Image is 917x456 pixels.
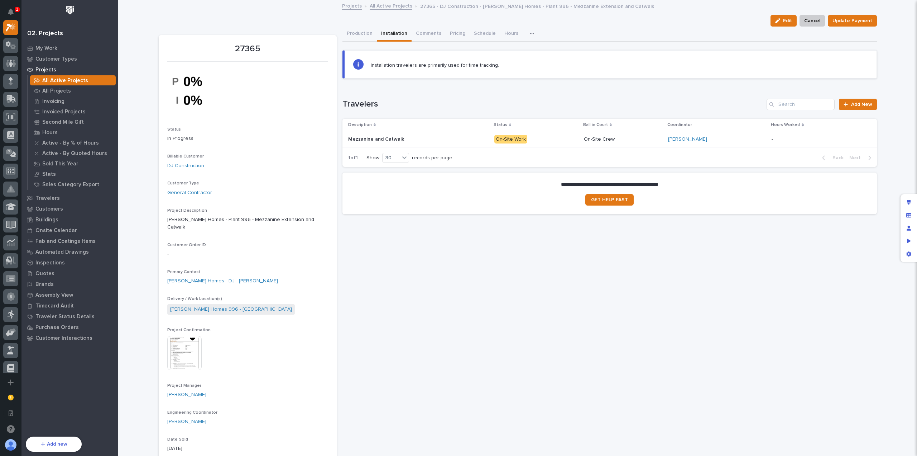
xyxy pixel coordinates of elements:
[35,303,74,309] p: Timecard Audit
[828,155,844,161] span: Back
[21,203,118,214] a: Customers
[494,135,527,144] div: On-Site Work
[494,121,507,129] p: Status
[849,155,865,161] span: Next
[122,113,130,122] button: Start new chat
[42,171,56,178] p: Stats
[21,236,118,246] a: Fab and Coatings Items
[24,111,117,118] div: Start new chat
[21,322,118,333] a: Purchase Orders
[26,437,82,452] button: Add new
[167,328,211,332] span: Project Confirmation
[21,290,118,300] a: Assembly View
[42,109,86,115] p: Invoiced Projects
[412,155,452,161] p: records per page
[167,181,199,185] span: Customer Type
[24,118,91,124] div: We're available if you need us!
[446,27,470,42] button: Pricing
[71,170,87,175] span: Pylon
[7,91,13,97] div: 📖
[28,75,118,85] a: All Active Projects
[35,238,96,245] p: Fab and Coatings Items
[167,243,206,247] span: Customer Order ID
[470,27,500,42] button: Schedule
[167,44,328,54] p: 27365
[63,4,77,17] img: Workspace Logo
[22,154,58,159] span: [PERSON_NAME]
[35,45,57,52] p: My Work
[342,149,364,167] p: 1 of 1
[902,196,915,209] div: Edit layout
[21,333,118,343] a: Customer Interactions
[348,121,372,129] p: Description
[500,27,523,42] button: Hours
[21,225,118,236] a: Onsite Calendar
[167,277,278,285] a: [PERSON_NAME] Homes - DJ - [PERSON_NAME]
[51,169,87,175] a: Powered byPylon
[35,227,77,234] p: Onsite Calendar
[902,248,915,260] div: App settings
[28,127,118,137] a: Hours
[35,281,54,288] p: Brands
[21,43,118,53] a: My Work
[28,159,118,169] a: Sold This Year
[28,148,118,158] a: Active - By Quoted Hours
[167,208,207,213] span: Project Description
[167,154,204,159] span: Billable Customer
[35,249,89,255] p: Automated Drawings
[28,169,118,179] a: Stats
[21,193,118,203] a: Travelers
[21,257,118,268] a: Inspections
[167,162,204,170] a: DJ Construction
[342,27,377,42] button: Production
[377,27,412,42] button: Installation
[3,406,18,421] button: Open workspace settings
[45,91,51,97] div: 🔗
[167,189,212,197] a: General Contractor
[591,197,628,202] span: GET HELP FAST
[7,147,19,158] img: Jeff Miller
[21,246,118,257] a: Automated Drawings
[21,279,118,290] a: Brands
[667,121,692,129] p: Coordinator
[167,297,222,301] span: Delivery / Work Location(s)
[342,99,764,109] h1: Travelers
[9,9,18,20] div: Notifications1
[839,99,877,110] a: Add New
[167,250,328,258] p: -
[804,17,820,25] span: Cancel
[771,121,800,129] p: Hours Worked
[35,292,73,298] p: Assembly View
[828,15,877,27] button: Update Payment
[42,98,64,105] p: Invoicing
[28,96,118,106] a: Invoicing
[35,56,77,62] p: Customer Types
[16,7,18,12] p: 1
[42,161,78,167] p: Sold This Year
[28,86,118,96] a: All Projects
[846,155,877,161] button: Next
[35,217,58,223] p: Buildings
[28,107,118,117] a: Invoiced Projects
[35,260,65,266] p: Inspections
[42,77,88,84] p: All Active Projects
[21,300,118,311] a: Timecard Audit
[3,4,18,19] button: Notifications
[772,135,774,142] p: -
[800,15,825,27] button: Cancel
[342,131,877,147] tr: Mezzanine and CatwalkMezzanine and Catwalk On-Site WorkOn-Site Crew[PERSON_NAME] --
[584,136,663,142] p: On-Site Crew
[35,206,63,212] p: Customers
[7,7,21,21] img: Stacker
[59,154,62,159] span: •
[42,130,58,136] p: Hours
[28,117,118,127] a: Second Mile Gift
[851,102,872,107] span: Add New
[35,324,79,331] p: Purchase Orders
[366,155,379,161] p: Show
[902,209,915,222] div: Manage fields and data
[370,1,412,10] a: All Active Projects
[111,134,130,143] button: See all
[3,437,18,452] button: users-avatar
[35,195,60,202] p: Travelers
